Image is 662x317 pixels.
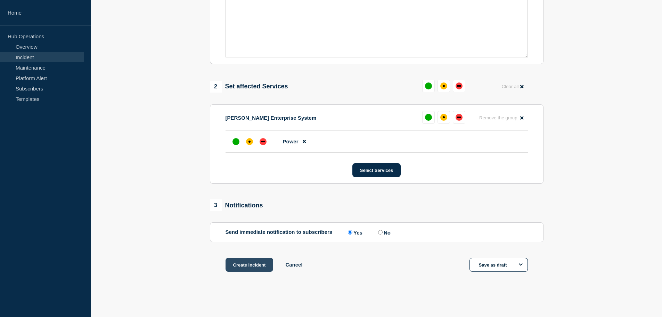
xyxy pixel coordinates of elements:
input: Yes [348,230,352,235]
p: [PERSON_NAME] Enterprise System [226,115,317,121]
div: down [260,138,267,145]
div: Set affected Services [210,81,288,93]
label: Yes [346,229,362,236]
button: Clear all [497,80,528,93]
button: up [422,80,435,92]
div: up [425,82,432,89]
button: down [453,80,465,92]
button: Cancel [285,262,302,268]
div: down [456,114,463,121]
span: 2 [210,81,222,93]
button: Remove the group [475,111,528,125]
span: 3 [210,199,222,211]
div: affected [246,138,253,145]
p: Send immediate notification to subscribers [226,229,333,236]
div: Notifications [210,199,263,211]
button: down [453,111,465,124]
button: Save as draft [469,258,528,272]
label: No [376,229,391,236]
span: Power [283,138,299,144]
button: Options [514,258,528,272]
button: Select Services [352,163,401,177]
div: affected [440,82,447,89]
div: up [425,114,432,121]
button: affected [438,111,450,124]
button: affected [438,80,450,92]
input: No [378,230,383,235]
div: up [232,138,239,145]
div: affected [440,114,447,121]
button: up [422,111,435,124]
button: Create incident [226,258,273,272]
span: Remove the group [479,115,517,120]
div: Send immediate notification to subscribers [226,229,528,236]
div: down [456,82,463,89]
